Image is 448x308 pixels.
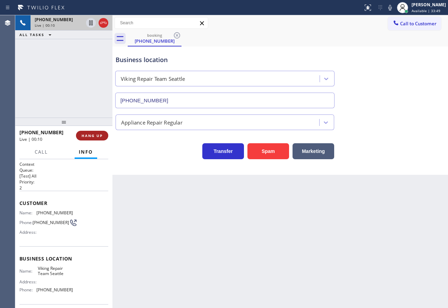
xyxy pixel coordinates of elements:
div: (206) 476-3640 [128,31,181,46]
button: Call [31,145,52,159]
div: [PHONE_NUMBER] [128,38,181,44]
button: Spam [247,143,289,159]
h2: Priority: [19,179,108,185]
button: Marketing [293,143,334,159]
span: Call [35,149,48,155]
span: [PHONE_NUMBER] [35,17,73,23]
div: booking [128,33,181,38]
button: HANG UP [76,131,108,140]
div: Viking Repair Team Seattle [121,75,185,83]
button: Call to Customer [388,17,441,30]
span: Available | 33:49 [412,8,440,13]
button: Info [75,145,97,159]
span: ALL TASKS [19,32,44,37]
span: Phone: [19,220,33,225]
span: Phone: [19,287,36,292]
span: Address: [19,230,38,235]
button: Transfer [202,143,244,159]
span: Call to Customer [400,20,437,27]
span: Business location [19,255,108,262]
span: Name: [19,268,38,274]
p: [Test] All [19,173,108,179]
div: Appliance Repair Regular [121,118,183,126]
span: Address: [19,279,38,284]
span: Name: [19,210,36,215]
div: Business location [116,55,334,65]
div: [PERSON_NAME] [412,2,446,8]
span: Info [79,149,93,155]
h2: Queue: [19,167,108,173]
span: Live | 00:10 [19,136,42,142]
span: Viking Repair Team Seattle [38,266,73,276]
span: [PHONE_NUMBER] [36,287,73,292]
span: [PHONE_NUMBER] [33,220,69,225]
button: ALL TASKS [15,31,58,39]
span: [PHONE_NUMBER] [36,210,73,215]
button: Hang up [99,18,108,28]
button: Mute [385,3,395,12]
span: Customer [19,200,108,206]
p: 2 [19,185,108,191]
span: [PHONE_NUMBER] [19,129,64,136]
button: Hold Customer [86,18,96,28]
input: Phone Number [115,93,335,108]
input: Search [115,17,208,28]
span: Live | 00:10 [35,23,55,28]
span: HANG UP [82,133,103,138]
h1: Context [19,161,108,167]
